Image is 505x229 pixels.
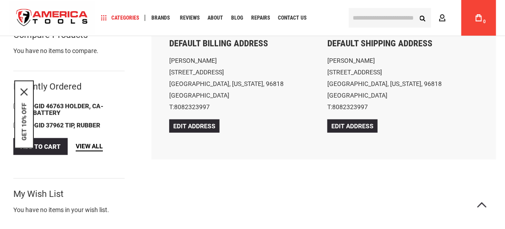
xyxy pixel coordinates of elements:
span: View All [76,143,103,150]
a: Edit Address [327,119,378,133]
a: Repairs [247,12,274,24]
a: store logo [9,1,95,35]
button: GET 10% OFF [20,103,28,141]
span: Categories [101,15,139,21]
span: About [208,15,223,20]
a: Brands [147,12,174,24]
strong: Compare Products [13,31,88,39]
a: Reviews [176,12,204,24]
div: You have no items to compare. [13,46,125,64]
address: [PERSON_NAME] [STREET_ADDRESS] [GEOGRAPHIC_DATA], [US_STATE], 96818 [GEOGRAPHIC_DATA] T: [327,55,478,113]
a: About [204,12,227,24]
div: You have no items in your wish list. [13,205,125,214]
span: Brands [151,15,170,20]
span: Repairs [251,15,270,20]
span: 0 [483,19,486,24]
a: Edit Address [169,119,220,133]
img: America Tools [9,1,95,35]
button: Close [20,89,28,96]
strong: My Wish List [13,190,64,198]
button: Add to Cart [13,138,68,155]
a: Categories [97,12,143,24]
span: RIDGID 37962 TIP, RUBBER [24,122,100,129]
a: Contact Us [274,12,310,24]
span: Blog [231,15,243,20]
span: Reviews [180,15,200,20]
a: Blog [227,12,247,24]
span: Default Billing Address [169,38,268,49]
button: Search [414,9,431,26]
span: Edit Address [173,123,216,130]
svg: close icon [20,89,28,96]
span: Contact Us [278,15,306,20]
strong: Recently Ordered [13,81,81,92]
a: RIDGID 37962 TIP, RUBBER [22,121,103,131]
a: 8082323997 [174,103,210,110]
address: [PERSON_NAME] [STREET_ADDRESS] [GEOGRAPHIC_DATA], [US_STATE], 96818 [GEOGRAPHIC_DATA] T: [169,55,320,113]
a: View All [76,142,103,151]
span: Add to Cart [20,143,61,150]
span: RIDGID 46763 HOLDER, CA-25 BATTERY [24,102,103,116]
a: 8082323997 [332,103,368,110]
span: Edit Address [331,123,374,130]
span: Default Shipping Address [327,38,432,49]
a: RIDGID 46763 HOLDER, CA-25 BATTERY [22,102,111,119]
